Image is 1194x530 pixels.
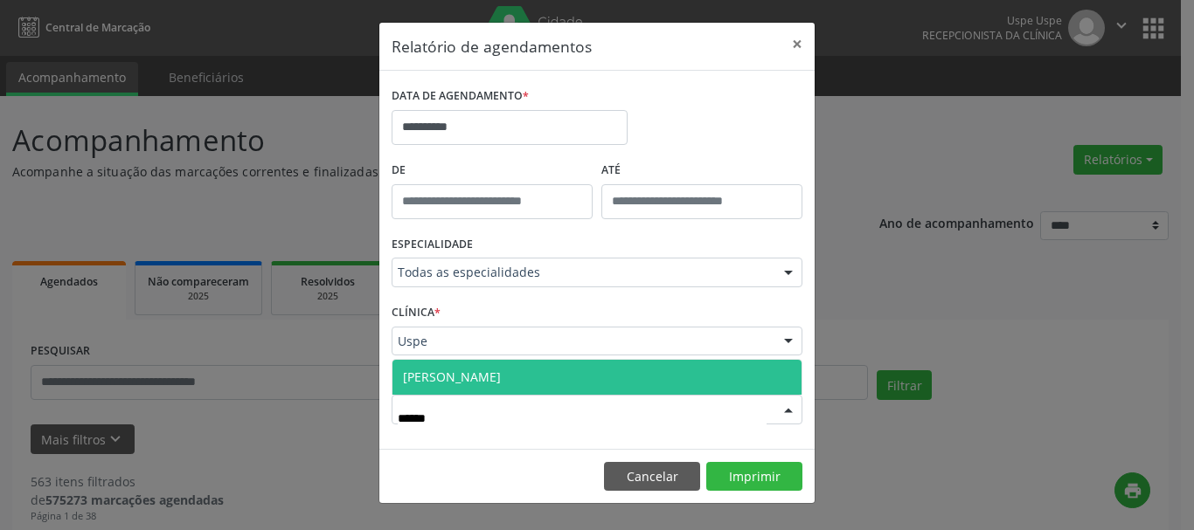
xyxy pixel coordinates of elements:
span: Uspe [398,333,767,350]
button: Close [780,23,815,65]
span: [PERSON_NAME] [403,368,501,385]
h5: Relatório de agendamentos [392,35,592,58]
button: Imprimir [706,462,802,492]
label: CLÍNICA [392,299,441,327]
button: Cancelar [604,462,700,492]
label: DATA DE AGENDAMENTO [392,83,529,110]
label: ATÉ [601,157,802,184]
label: De [392,157,593,184]
label: ESPECIALIDADE [392,231,473,258]
span: Todas as especialidades [398,264,767,281]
